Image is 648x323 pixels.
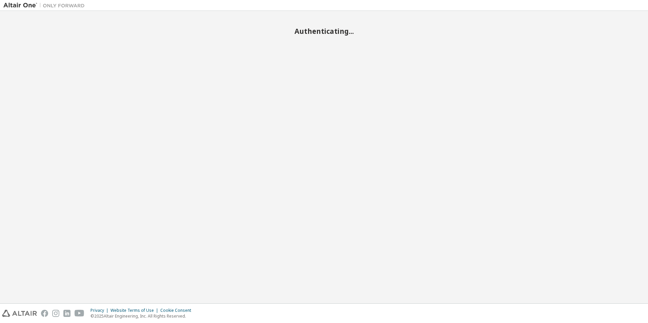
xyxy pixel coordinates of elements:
[3,27,645,36] h2: Authenticating...
[41,310,48,317] img: facebook.svg
[63,310,70,317] img: linkedin.svg
[75,310,84,317] img: youtube.svg
[110,308,160,313] div: Website Terms of Use
[160,308,195,313] div: Cookie Consent
[90,308,110,313] div: Privacy
[2,310,37,317] img: altair_logo.svg
[3,2,88,9] img: Altair One
[52,310,59,317] img: instagram.svg
[90,313,195,319] p: © 2025 Altair Engineering, Inc. All Rights Reserved.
